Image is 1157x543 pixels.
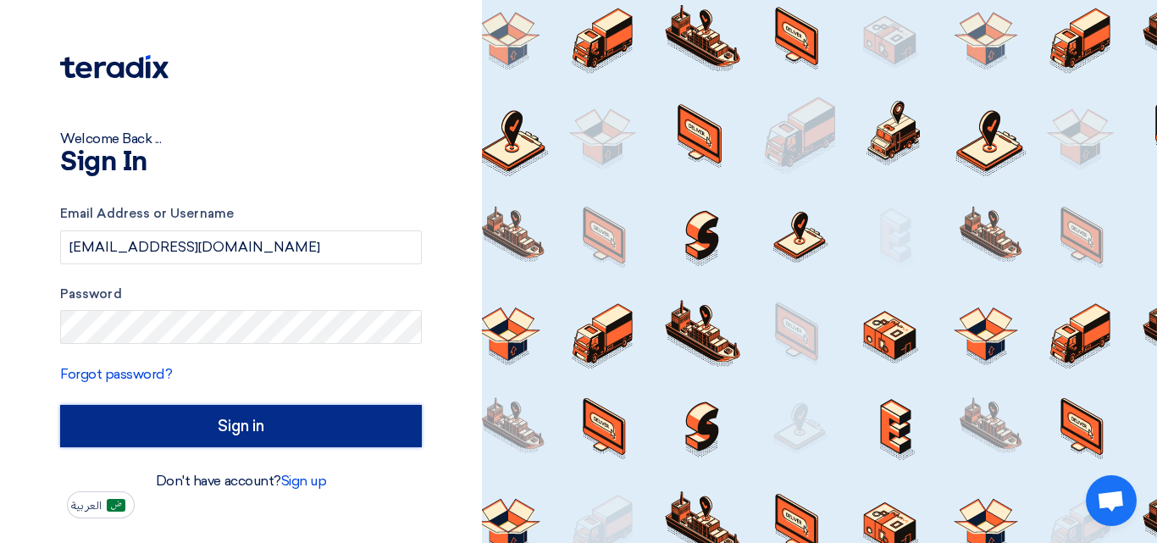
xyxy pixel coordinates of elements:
[60,149,422,176] h1: Sign In
[71,500,102,512] span: العربية
[281,473,327,489] a: Sign up
[60,230,422,264] input: Enter your business email or username
[60,204,422,224] label: Email Address or Username
[60,55,169,79] img: Teradix logo
[67,491,135,518] button: العربية
[60,471,422,491] div: Don't have account?
[60,405,422,447] input: Sign in
[1086,475,1137,526] div: Open chat
[60,285,422,304] label: Password
[107,499,125,512] img: ar-AR.png
[60,129,422,149] div: Welcome Back ...
[60,366,172,382] a: Forgot password?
